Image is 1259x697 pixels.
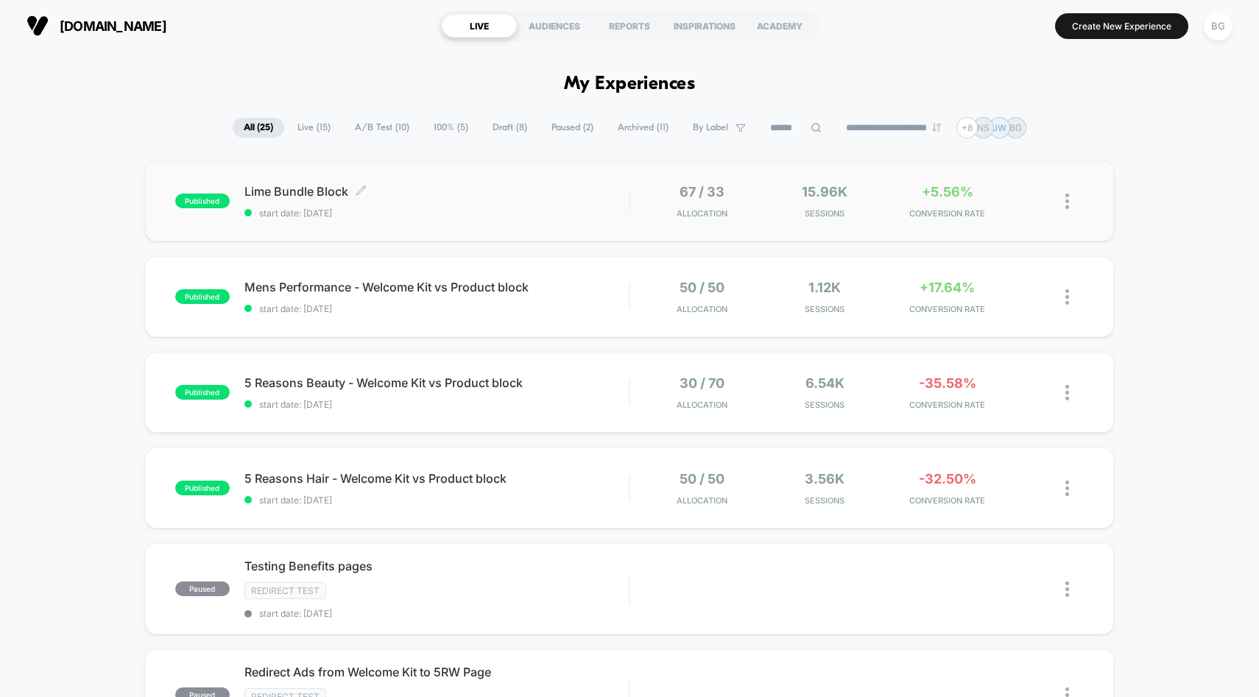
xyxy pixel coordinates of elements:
span: start date: [DATE] [244,399,629,410]
div: + 8 [956,117,978,138]
span: start date: [DATE] [244,608,629,619]
p: JW [992,122,1006,133]
span: +17.64% [920,280,975,295]
button: [DOMAIN_NAME] [22,14,171,38]
span: Sessions [767,208,882,219]
span: Sessions [767,495,882,506]
span: Lime Bundle Block [244,184,629,199]
span: Allocation [677,400,727,410]
span: -32.50% [919,471,976,487]
img: close [1065,385,1069,400]
span: 15.96k [802,184,847,199]
span: Live ( 15 ) [286,118,342,138]
img: end [932,123,941,132]
span: 5 Reasons Beauty - Welcome Kit vs Product block [244,375,629,390]
img: Visually logo [27,15,49,37]
span: Archived ( 11 ) [607,118,680,138]
span: 5 Reasons Hair - Welcome Kit vs Product block [244,471,629,486]
img: close [1065,581,1069,597]
span: Redirect Ads from Welcome Kit to 5RW Page [244,665,629,679]
span: 50 / 50 [680,471,724,487]
span: start date: [DATE] [244,495,629,506]
span: published [175,481,230,495]
span: CONVERSION RATE [889,400,1004,410]
span: Testing Benefits pages [244,559,629,573]
img: close [1065,481,1069,496]
span: 6.54k [805,375,844,391]
span: Paused ( 2 ) [540,118,604,138]
button: BG [1199,11,1237,41]
span: paused [175,581,230,596]
span: Allocation [677,208,727,219]
img: close [1065,289,1069,305]
span: CONVERSION RATE [889,208,1004,219]
span: 1.12k [808,280,841,295]
span: +5.56% [922,184,973,199]
span: 30 / 70 [680,375,724,391]
div: BG [1204,12,1232,40]
span: Allocation [677,495,727,506]
span: published [175,194,230,208]
span: All ( 25 ) [233,118,284,138]
span: Mens Performance - Welcome Kit vs Product block [244,280,629,294]
div: INSPIRATIONS [667,14,742,38]
div: ACADEMY [742,14,817,38]
div: LIVE [442,14,517,38]
span: Allocation [677,304,727,314]
p: NS [977,122,990,133]
span: Sessions [767,400,882,410]
span: published [175,385,230,400]
span: A/B Test ( 10 ) [344,118,420,138]
span: published [175,289,230,304]
span: CONVERSION RATE [889,304,1004,314]
button: Create New Experience [1055,13,1188,39]
span: Sessions [767,304,882,314]
span: start date: [DATE] [244,303,629,314]
div: AUDIENCES [517,14,592,38]
span: -35.58% [919,375,976,391]
span: start date: [DATE] [244,208,629,219]
span: Draft ( 8 ) [482,118,538,138]
div: REPORTS [592,14,667,38]
p: BG [1009,122,1022,133]
h1: My Experiences [564,74,696,95]
span: 3.56k [805,471,844,487]
span: 67 / 33 [680,184,724,199]
span: 50 / 50 [680,280,724,295]
span: 100% ( 5 ) [423,118,479,138]
span: By Label [693,122,728,133]
span: CONVERSION RATE [889,495,1004,506]
img: close [1065,194,1069,209]
span: Redirect Test [244,582,326,599]
span: [DOMAIN_NAME] [60,18,166,34]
